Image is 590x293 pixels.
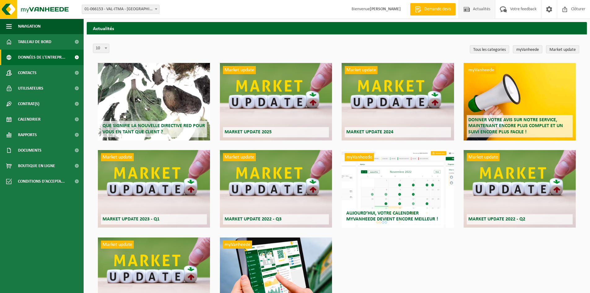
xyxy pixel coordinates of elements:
span: Utilisateurs [18,81,43,96]
span: Donner votre avis sur notre service, maintenant encore plus complet et un suivi encore plus facile ! [468,118,563,134]
h2: Actualités [87,22,587,34]
span: Market update 2023 - Q1 [103,217,160,222]
a: myVanheede Aujourd’hui, votre calendrier myVanheede devient encore meilleur ! [342,150,454,228]
a: Market update Market update 2023 - Q1 [98,150,210,228]
span: Boutique en ligne [18,158,55,174]
span: Rapports [18,127,37,143]
a: Market update Market update 2024 [342,63,454,140]
span: Market update [101,153,134,161]
a: myVanheede [513,45,542,53]
span: myVanheede [345,153,374,161]
span: Market update 2022 - Q3 [225,217,282,222]
a: Tous les categories [470,45,509,53]
span: Navigation [18,19,41,34]
span: myVanheede [223,241,252,249]
a: Market update Market update 2025 [220,63,332,140]
a: Market update Market update 2022 - Q2 [464,150,576,228]
span: Données de l'entrepr... [18,50,65,65]
span: Aujourd’hui, votre calendrier myVanheede devient encore meilleur ! [346,211,438,222]
a: Market update [546,45,579,53]
span: Market update [223,66,256,74]
span: Que signifie la nouvelle directive RED pour vous en tant que client ? [103,123,205,134]
span: Market update [467,153,500,161]
span: Market update 2024 [346,130,393,135]
span: myVanheede [467,66,496,74]
span: Documents [18,143,42,158]
span: Demande devis [423,6,452,12]
span: Market update 2022 - Q2 [468,217,525,222]
span: Market update [101,241,134,249]
span: Conditions d'accepta... [18,174,65,189]
span: Calendrier [18,112,41,127]
span: Market update [223,153,256,161]
span: Market update 2025 [225,130,272,135]
span: Tableau de bord [18,34,51,50]
a: myVanheede Donner votre avis sur notre service, maintenant encore plus complet et un suivi encore... [464,63,576,140]
span: Market update [345,66,378,74]
span: Contacts [18,65,37,81]
span: Contrat(s) [18,96,39,112]
a: Demande devis [410,3,456,16]
a: Que signifie la nouvelle directive RED pour vous en tant que client ? [98,63,210,140]
span: 10 [93,44,109,53]
a: Market update Market update 2022 - Q3 [220,150,332,228]
strong: [PERSON_NAME] [370,7,401,11]
span: 01-066153 - VAL-ITMA - TOURNAI [82,5,159,14]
